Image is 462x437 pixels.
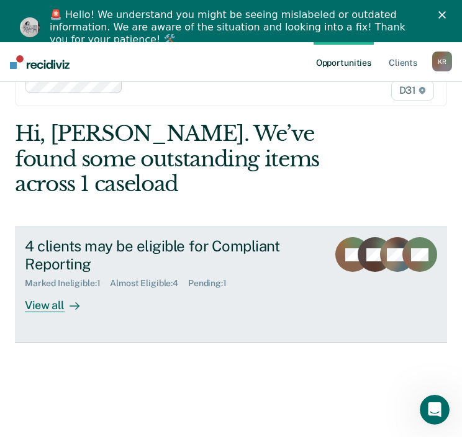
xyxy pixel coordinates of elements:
div: Pending : 1 [188,278,237,289]
button: KR [432,52,452,71]
div: K R [432,52,452,71]
div: Marked Ineligible : 1 [25,278,110,289]
div: 4 clients may be eligible for Compliant Reporting [25,237,318,273]
span: D31 [391,81,434,101]
a: Opportunities [314,42,374,82]
div: Almost Eligible : 4 [110,278,188,289]
div: Hi, [PERSON_NAME]. We’ve found some outstanding items across 1 caseload [15,121,361,197]
div: View all [25,289,94,313]
img: Recidiviz [10,55,70,69]
div: Close [438,11,451,19]
iframe: Intercom live chat [420,395,450,425]
div: 🚨 Hello! We understand you might be seeing mislabeled or outdated information. We are aware of th... [50,9,422,46]
img: Profile image for Kim [20,17,40,37]
a: 4 clients may be eligible for Compliant ReportingMarked Ineligible:1Almost Eligible:4Pending:1Vie... [15,227,447,343]
a: Clients [386,42,420,82]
